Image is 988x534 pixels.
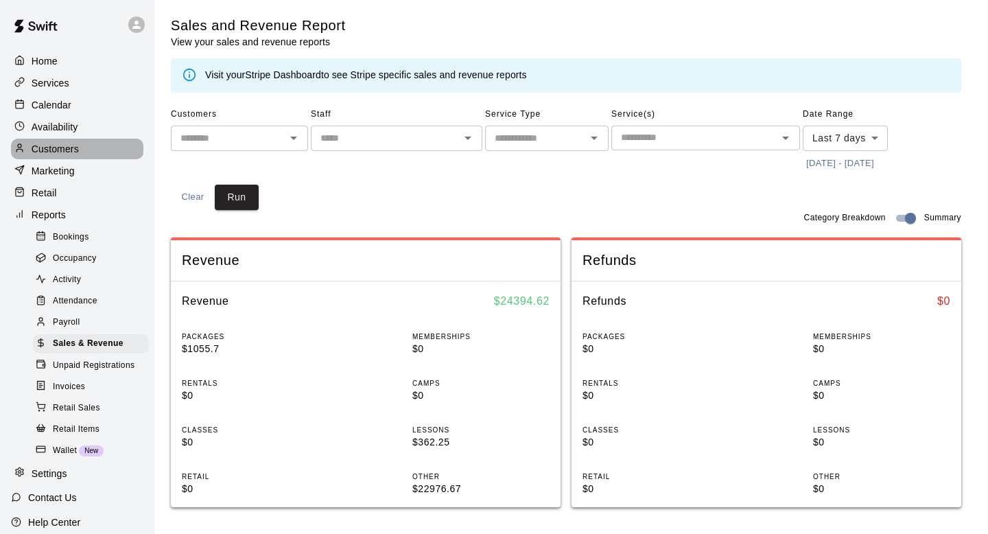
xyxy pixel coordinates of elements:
[611,104,800,126] span: Service(s)
[245,69,321,80] a: Stripe Dashboard
[813,472,950,482] p: OTHER
[28,515,80,529] p: Help Center
[33,376,154,397] a: Invoices
[311,104,482,126] span: Staff
[583,292,626,310] h6: Refunds
[585,128,604,148] button: Open
[53,316,80,329] span: Payroll
[11,205,143,225] a: Reports
[32,142,79,156] p: Customers
[32,98,71,112] p: Calendar
[32,467,67,480] p: Settings
[182,472,319,482] p: RETAIL
[813,388,950,403] p: $0
[813,378,950,388] p: CAMPS
[33,419,154,440] a: Retail Items
[11,95,143,115] a: Calendar
[11,139,143,159] a: Customers
[33,227,154,248] a: Bookings
[182,388,319,403] p: $0
[284,128,303,148] button: Open
[33,228,149,247] div: Bookings
[32,76,69,90] p: Services
[583,342,720,356] p: $0
[171,16,346,35] h5: Sales and Revenue Report
[53,359,134,373] span: Unpaid Registrations
[53,423,99,437] span: Retail Items
[583,472,720,482] p: RETAIL
[583,388,720,403] p: $0
[11,463,143,484] a: Settings
[182,292,229,310] h6: Revenue
[485,104,609,126] span: Service Type
[53,402,100,415] span: Retail Sales
[171,185,215,210] button: Clear
[182,482,319,496] p: $0
[412,435,550,450] p: $362.25
[813,425,950,435] p: LESSONS
[33,291,154,312] a: Attendance
[11,183,143,203] a: Retail
[937,292,950,310] h6: $ 0
[171,35,346,49] p: View your sales and revenue reports
[205,68,527,83] div: Visit your to see Stripe specific sales and revenue reports
[813,435,950,450] p: $0
[776,128,795,148] button: Open
[53,252,97,266] span: Occupancy
[32,208,66,222] p: Reports
[813,332,950,342] p: MEMBERSHIPS
[53,380,85,394] span: Invoices
[11,51,143,71] div: Home
[53,231,89,244] span: Bookings
[33,313,149,332] div: Payroll
[33,249,149,268] div: Occupancy
[33,270,154,291] a: Activity
[33,334,154,355] a: Sales & Revenue
[32,120,78,134] p: Availability
[33,441,149,461] div: WalletNew
[53,444,77,458] span: Wallet
[583,251,950,270] span: Refunds
[79,447,104,454] span: New
[412,378,550,388] p: CAMPS
[33,334,149,353] div: Sales & Revenue
[412,332,550,342] p: MEMBERSHIPS
[11,73,143,93] a: Services
[804,211,886,225] span: Category Breakdown
[53,294,97,308] span: Attendance
[583,435,720,450] p: $0
[583,378,720,388] p: RENTALS
[215,185,259,210] button: Run
[412,342,550,356] p: $0
[32,186,57,200] p: Retail
[412,388,550,403] p: $0
[182,332,319,342] p: PACKAGES
[458,128,478,148] button: Open
[182,251,550,270] span: Revenue
[33,270,149,290] div: Activity
[33,378,149,397] div: Invoices
[33,397,154,419] a: Retail Sales
[583,482,720,496] p: $0
[11,117,143,137] a: Availability
[803,153,878,174] button: [DATE] - [DATE]
[28,491,77,504] p: Contact Us
[33,420,149,439] div: Retail Items
[33,355,154,376] a: Unpaid Registrations
[182,435,319,450] p: $0
[813,342,950,356] p: $0
[412,472,550,482] p: OTHER
[32,164,75,178] p: Marketing
[32,54,58,68] p: Home
[803,104,923,126] span: Date Range
[583,425,720,435] p: CLASSES
[803,126,888,151] div: Last 7 days
[11,161,143,181] a: Marketing
[924,211,961,225] span: Summary
[33,440,154,461] a: WalletNew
